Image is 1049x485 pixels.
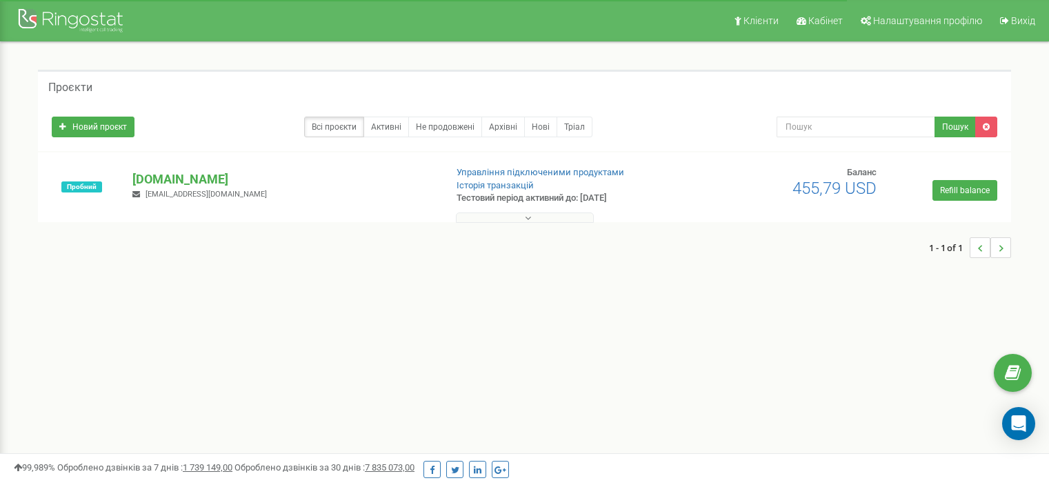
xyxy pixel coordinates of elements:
u: 1 739 149,00 [183,462,232,473]
nav: ... [929,224,1011,272]
a: Тріал [557,117,592,137]
button: Пошук [935,117,976,137]
span: Оброблено дзвінків за 7 днів : [57,462,232,473]
a: Не продовжені [408,117,482,137]
span: Клієнти [743,15,779,26]
p: [DOMAIN_NAME] [132,170,434,188]
p: Тестовий період активний до: [DATE] [457,192,677,205]
span: Вихід [1011,15,1035,26]
div: Open Intercom Messenger [1002,407,1035,440]
span: Оброблено дзвінків за 30 днів : [234,462,414,473]
a: Історія транзакцій [457,180,534,190]
input: Пошук [777,117,935,137]
span: Пробний [61,181,102,192]
span: 455,79 USD [792,179,877,198]
a: Всі проєкти [304,117,364,137]
span: Налаштування профілю [873,15,982,26]
u: 7 835 073,00 [365,462,414,473]
a: Активні [363,117,409,137]
span: 1 - 1 of 1 [929,237,970,258]
img: Ringostat Logo [17,6,128,38]
a: Управління підключеними продуктами [457,167,624,177]
span: [EMAIL_ADDRESS][DOMAIN_NAME] [146,190,267,199]
a: Архівні [481,117,525,137]
span: Кабінет [808,15,843,26]
span: 99,989% [14,462,55,473]
a: Refill balance [932,180,997,201]
a: Нові [524,117,557,137]
h5: Проєкти [48,81,92,94]
span: Баланс [847,167,877,177]
a: Новий проєкт [52,117,134,137]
